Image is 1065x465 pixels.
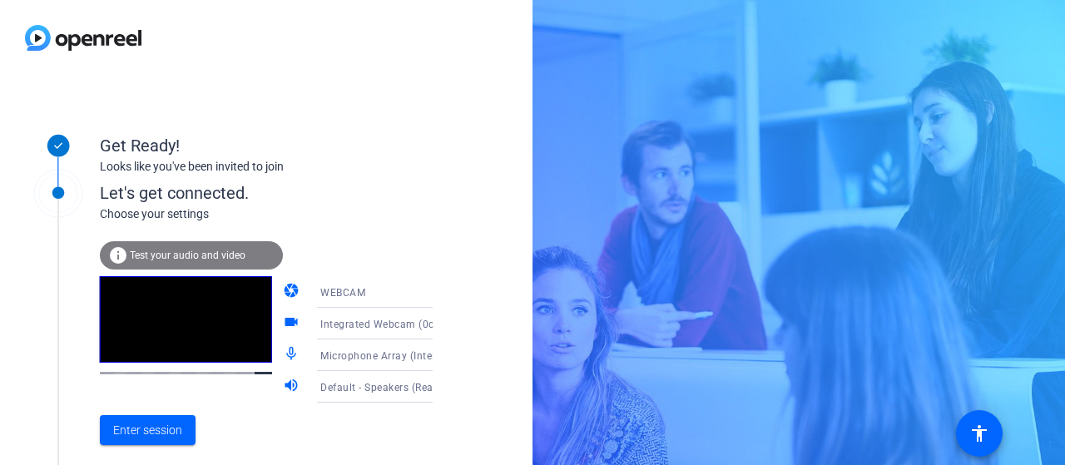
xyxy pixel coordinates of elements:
[100,181,467,205] div: Let's get connected.
[130,250,245,261] span: Test your audio and video
[320,349,689,362] span: Microphone Array (Intel® Smart Sound Technology for Digital Microphones)
[969,423,989,443] mat-icon: accessibility
[100,133,433,158] div: Get Ready!
[320,380,500,393] span: Default - Speakers (Realtek(R) Audio)
[100,205,467,223] div: Choose your settings
[283,282,303,302] mat-icon: camera
[283,345,303,365] mat-icon: mic_none
[283,377,303,397] mat-icon: volume_up
[283,314,303,334] mat-icon: videocam
[100,415,196,445] button: Enter session
[320,317,478,330] span: Integrated Webcam (0c45:6730)
[320,287,365,299] span: WEBCAM
[113,422,182,439] span: Enter session
[100,158,433,176] div: Looks like you've been invited to join
[108,245,128,265] mat-icon: info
